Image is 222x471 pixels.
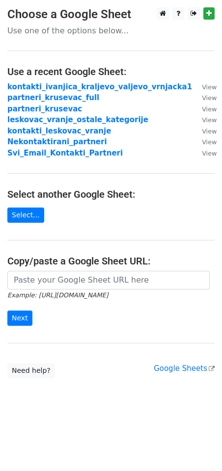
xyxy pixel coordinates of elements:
[7,255,215,267] h4: Copy/paste a Google Sheet URL:
[202,105,217,113] small: View
[7,115,148,124] a: leskovac_vranje_ostale_kategorije
[192,82,217,91] a: View
[7,363,55,378] a: Need help?
[192,115,217,124] a: View
[192,149,217,157] a: View
[202,83,217,91] small: View
[154,364,215,373] a: Google Sheets
[7,291,108,299] small: Example: [URL][DOMAIN_NAME]
[202,150,217,157] small: View
[202,94,217,102] small: View
[7,82,192,91] a: kontakti_ivanjica_kraljevo_valjevo_vrnjacka1
[7,127,111,135] a: kontakti_leskovac_vranje
[192,93,217,102] a: View
[7,93,99,102] a: partneri_krusevac_full
[7,66,215,78] h4: Use a recent Google Sheet:
[7,105,82,113] a: partneri_krusevac
[7,149,123,157] a: Svi_Email_Kontakti_Partneri
[7,271,210,289] input: Paste your Google Sheet URL here
[192,137,217,146] a: View
[7,208,44,223] a: Select...
[7,311,32,326] input: Next
[202,138,217,146] small: View
[7,7,215,22] h3: Choose a Google Sheet
[192,127,217,135] a: View
[202,116,217,124] small: View
[7,188,215,200] h4: Select another Google Sheet:
[202,128,217,135] small: View
[7,137,107,146] a: Nekontaktirani_partneri
[192,105,217,113] a: View
[7,26,215,36] p: Use one of the options below...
